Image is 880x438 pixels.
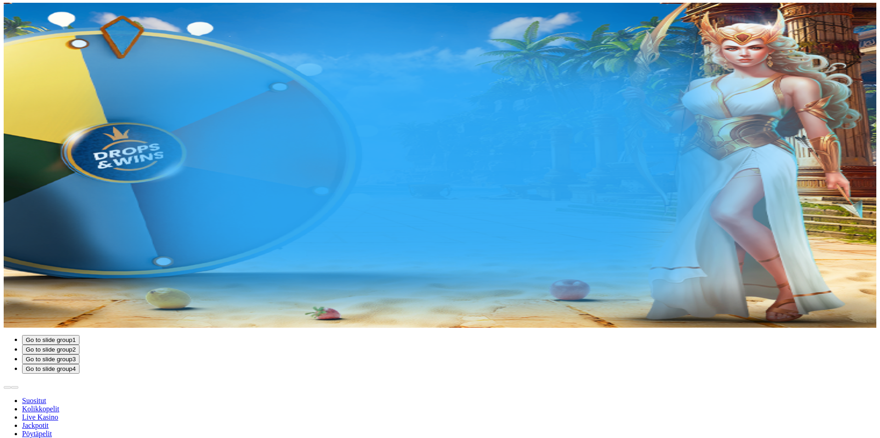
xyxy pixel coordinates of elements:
[22,430,52,438] a: Pöytäpelit
[26,346,76,353] span: Go to slide group 2
[22,405,59,413] a: Kolikkopelit
[26,356,76,363] span: Go to slide group 3
[11,386,18,389] button: next slide
[4,386,11,389] button: prev slide
[26,336,76,343] span: Go to slide group 1
[22,413,58,421] a: Live Kasino
[22,335,79,345] button: Go to slide group1
[22,354,79,364] button: Go to slide group3
[22,421,49,429] a: Jackpotit
[22,364,79,374] button: Go to slide group4
[22,345,79,354] button: Go to slide group2
[26,365,76,372] span: Go to slide group 4
[22,397,46,404] a: Suositut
